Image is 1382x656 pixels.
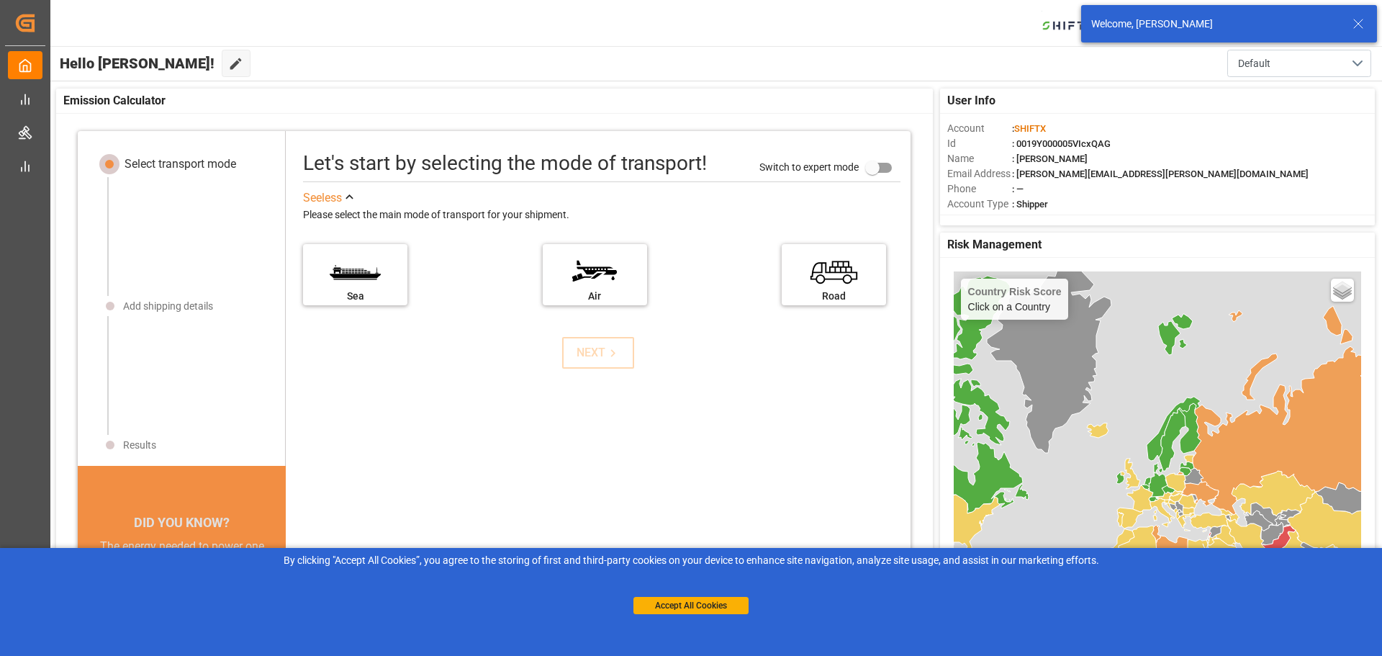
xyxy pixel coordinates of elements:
div: The energy needed to power one large container ship across the ocean in a single day is the same ... [95,538,268,642]
span: : — [1012,184,1024,194]
span: : [PERSON_NAME] [1012,153,1088,164]
span: : [1012,123,1046,134]
span: Emission Calculator [63,92,166,109]
div: Please select the main mode of transport for your shipment. [303,207,900,224]
div: Welcome, [PERSON_NAME] [1091,17,1339,32]
span: Default [1238,56,1270,71]
span: Account [947,121,1012,136]
button: Accept All Cookies [633,597,749,614]
span: Risk Management [947,236,1042,253]
button: open menu [1227,50,1371,77]
span: : Shipper [1012,199,1048,210]
div: Click on a Country [968,286,1062,313]
span: SHIFTX [1014,123,1046,134]
img: Bildschirmfoto%202024-11-13%20um%2009.31.44.png_1731487080.png [1042,11,1114,36]
h4: Country Risk Score [968,286,1062,297]
div: DID YOU KNOW? [78,508,286,538]
span: Email Address [947,166,1012,181]
div: Add shipping details [123,299,213,314]
span: User Info [947,92,995,109]
div: By clicking "Accept All Cookies”, you agree to the storing of first and third-party cookies on yo... [10,553,1372,568]
span: : 0019Y000005VIcxQAG [1012,138,1111,149]
div: Sea [310,289,400,304]
span: Account Type [947,197,1012,212]
div: NEXT [577,344,620,361]
span: Hello [PERSON_NAME]! [60,50,214,77]
span: Phone [947,181,1012,197]
span: Id [947,136,1012,151]
div: Let's start by selecting the mode of transport! [303,148,707,179]
button: NEXT [562,337,634,369]
div: Air [550,289,640,304]
span: Switch to expert mode [759,161,859,172]
div: See less [303,189,342,207]
div: Select transport mode [125,156,236,173]
div: Road [789,289,879,304]
a: Layers [1331,279,1354,302]
div: Results [123,438,156,453]
span: Name [947,151,1012,166]
span: : [PERSON_NAME][EMAIL_ADDRESS][PERSON_NAME][DOMAIN_NAME] [1012,169,1309,179]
